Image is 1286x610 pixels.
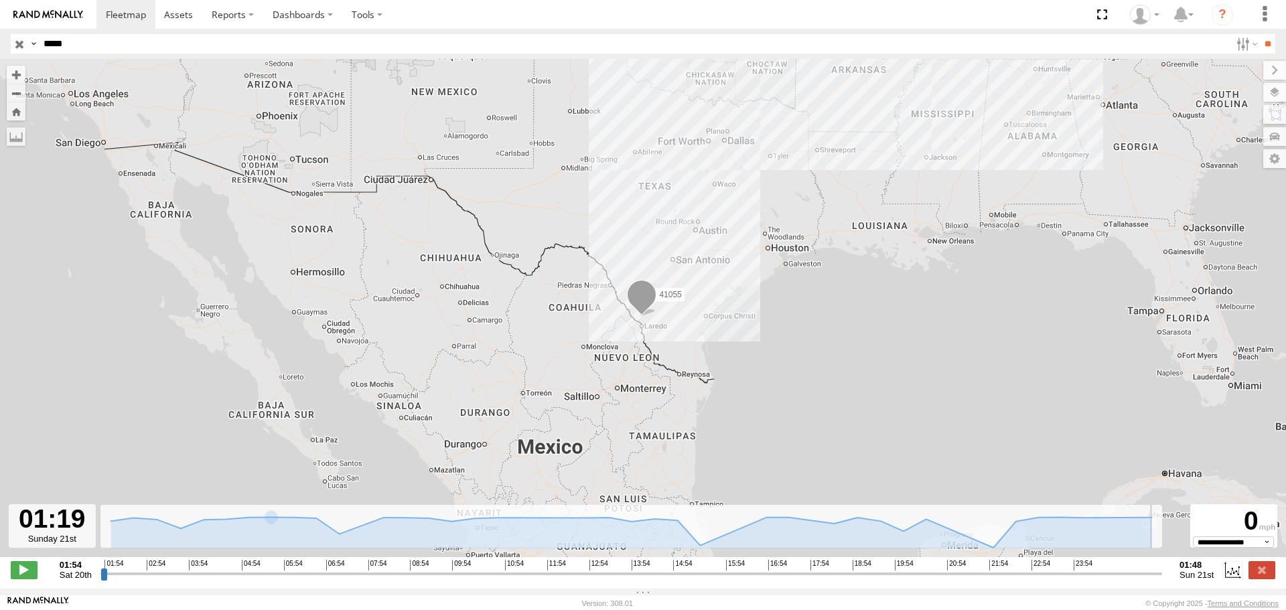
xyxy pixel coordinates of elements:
div: Version: 308.01 [582,599,633,607]
span: 20:54 [947,560,966,570]
label: Close [1248,561,1275,579]
span: 16:54 [768,560,787,570]
span: 41055 [659,289,681,299]
div: 0 [1192,506,1275,536]
span: 07:54 [368,560,387,570]
div: Caseta Laredo TX [1125,5,1164,25]
button: Zoom in [7,66,25,84]
span: 17:54 [810,560,829,570]
button: Zoom Home [7,102,25,121]
label: Search Filter Options [1231,34,1260,54]
span: 01:54 [104,560,123,570]
span: Sat 20th Sep 2025 [60,570,92,580]
a: Visit our Website [7,597,69,610]
span: 23:54 [1074,560,1092,570]
span: 11:54 [547,560,566,570]
span: 13:54 [632,560,650,570]
button: Zoom out [7,84,25,102]
span: 04:54 [242,560,261,570]
span: 19:54 [895,560,914,570]
span: 06:54 [326,560,345,570]
span: Sun 21st Sep 2025 [1180,570,1214,580]
img: rand-logo.svg [13,10,83,19]
strong: 01:54 [60,560,92,570]
label: Measure [7,127,25,146]
span: 02:54 [147,560,165,570]
span: 15:54 [726,560,745,570]
a: Terms and Conditions [1208,599,1279,607]
span: 12:54 [589,560,608,570]
span: 14:54 [673,560,692,570]
span: 03:54 [189,560,208,570]
span: 08:54 [410,560,429,570]
div: © Copyright 2025 - [1145,599,1279,607]
span: 22:54 [1031,560,1050,570]
span: 09:54 [452,560,471,570]
strong: 01:48 [1180,560,1214,570]
i: ? [1212,4,1233,25]
span: 18:54 [853,560,871,570]
label: Play/Stop [11,561,38,579]
span: 21:54 [989,560,1008,570]
span: 10:54 [505,560,524,570]
label: Search Query [28,34,39,54]
label: Map Settings [1263,149,1286,168]
span: 05:54 [284,560,303,570]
